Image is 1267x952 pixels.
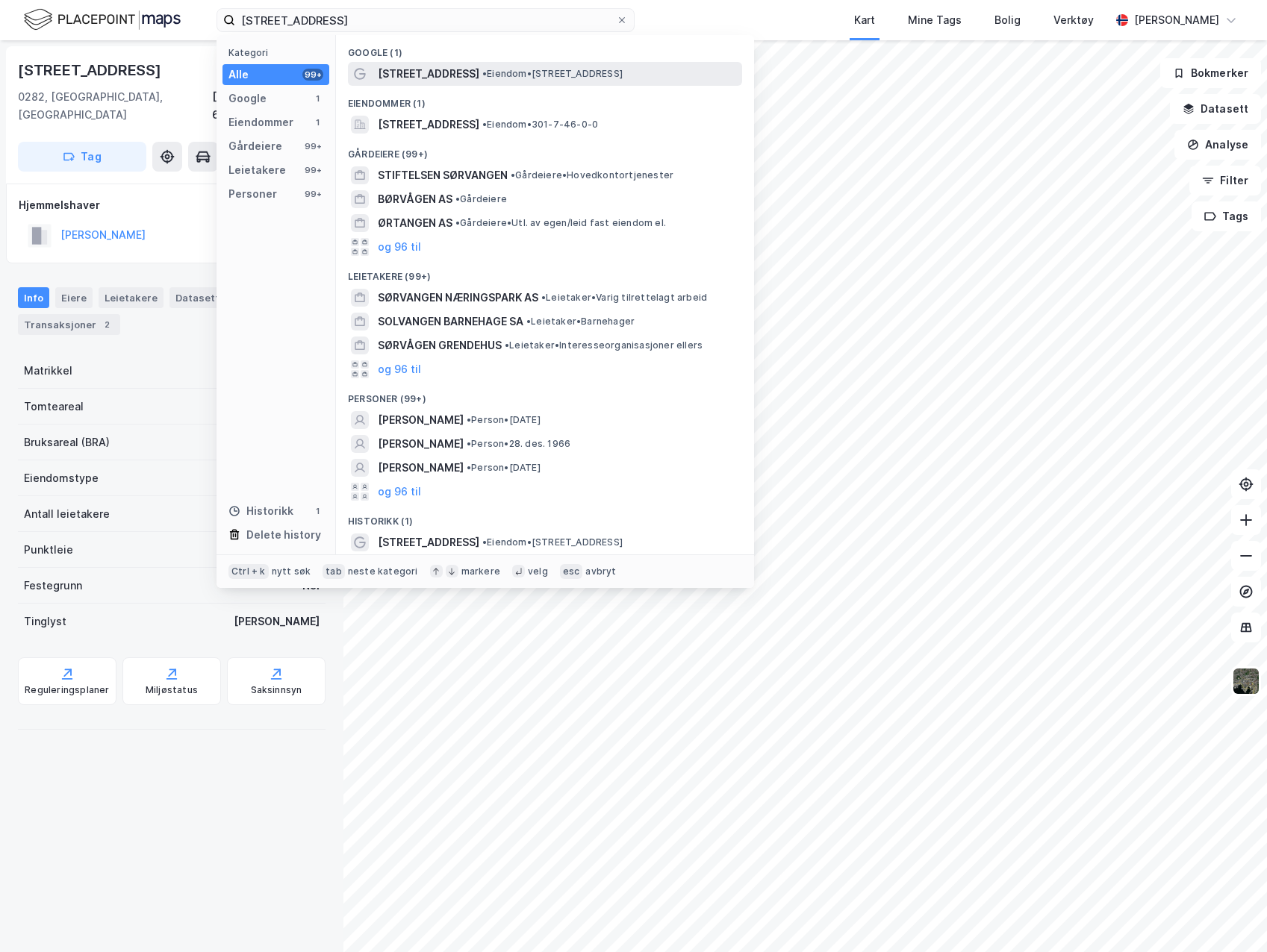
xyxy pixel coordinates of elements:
span: STIFTELSEN SØRVANGEN [378,166,508,184]
span: BØRVÅGEN AS [378,190,452,208]
div: Kart [854,11,875,29]
button: og 96 til [378,238,421,256]
span: • [526,316,531,327]
span: • [482,536,487,548]
div: Matrikkel [24,362,72,380]
span: • [505,339,509,351]
div: Kategori [228,47,329,58]
span: • [467,438,471,449]
span: • [455,193,460,204]
div: Tomteareal [24,398,84,416]
div: [PERSON_NAME] [1134,11,1219,29]
span: [STREET_ADDRESS] [378,65,479,83]
div: Mine Tags [908,11,962,29]
div: Eiendommer [228,113,293,131]
div: 99+ [302,69,323,81]
div: 99+ [302,188,323,200]
div: Bolig [994,11,1021,29]
div: 1 [311,93,323,104]
button: Tags [1192,201,1261,231]
div: 99+ [302,140,323,152]
button: Bokmerker [1160,58,1261,88]
div: Antall leietakere [24,505,110,523]
div: 1 [311,505,323,517]
div: Hjemmelshaver [19,196,325,214]
span: Gårdeiere [455,193,507,205]
div: Transaksjoner [18,314,120,335]
span: • [467,462,471,473]
span: • [467,414,471,425]
div: Ctrl + k [228,564,269,579]
span: [PERSON_NAME] [378,459,464,477]
div: esc [560,564,583,579]
div: avbryt [585,566,616,577]
div: velg [528,566,548,577]
button: Filter [1189,166,1261,195]
div: Punktleie [24,541,73,559]
div: Alle [228,66,249,84]
div: Leietakere [228,161,286,179]
span: [PERSON_NAME] [378,411,464,429]
button: og 96 til [378,483,421,501]
div: markere [461,566,500,577]
span: [STREET_ADDRESS] [378,116,479,134]
div: [PERSON_NAME] [234,613,320,630]
div: Tinglyst [24,613,66,630]
button: og 96 til [378,360,421,378]
div: Verktøy [1053,11,1094,29]
span: • [541,292,546,303]
div: Bruksareal (BRA) [24,433,110,451]
div: Info [18,287,49,308]
span: Eiendom • [STREET_ADDRESS] [482,68,623,80]
span: Leietaker • Interesseorganisasjoner ellers [505,339,703,351]
div: Eiendommer (1) [336,86,754,113]
div: Eiere [55,287,93,308]
div: Personer [228,185,277,203]
div: 0282, [GEOGRAPHIC_DATA], [GEOGRAPHIC_DATA] [18,88,212,124]
span: Gårdeiere • Hovedkontortjenester [511,169,673,181]
div: Leietakere [99,287,164,308]
span: Person • [DATE] [467,462,541,474]
button: Datasett [1170,94,1261,124]
span: • [511,169,515,181]
span: • [482,68,487,79]
span: [PERSON_NAME] [378,435,464,453]
input: Søk på adresse, matrikkel, gårdeiere, leietakere eller personer [235,9,616,31]
iframe: Chat Widget [1192,880,1267,952]
span: • [455,217,460,228]
span: SØRVANGEN NÆRINGSPARK AS [378,289,538,307]
div: tab [323,564,345,579]
div: Gårdeiere (99+) [336,137,754,163]
div: Saksinnsyn [251,684,302,696]
div: neste kategori [348,566,418,577]
div: Datasett [169,287,225,308]
div: nytt søk [272,566,311,577]
span: • [482,119,487,130]
span: Eiendom • 301-7-46-0-0 [482,119,598,131]
img: 9k= [1232,667,1260,695]
div: Leietakere (99+) [336,259,754,286]
button: Tag [18,142,146,172]
div: 2 [99,317,114,332]
div: Google (1) [336,35,754,62]
div: Miljøstatus [146,684,198,696]
img: logo.f888ab2527a4732fd821a326f86c7f29.svg [24,7,181,33]
span: Leietaker • Varig tilrettelagt arbeid [541,292,707,304]
div: Personer (99+) [336,381,754,408]
div: Festegrunn [24,577,82,595]
span: SØRVÅGEN GRENDEHUS [378,336,502,354]
div: Delete history [246,526,321,544]
span: Person • 28. des. 1966 [467,438,570,450]
div: Google [228,90,267,107]
div: Historikk [228,502,293,520]
span: Gårdeiere • Utl. av egen/leid fast eiendom el. [455,217,666,229]
span: SOLVANGEN BARNEHAGE SA [378,313,523,331]
span: Person • [DATE] [467,414,541,426]
div: Reguleringsplaner [25,684,109,696]
div: Gårdeiere [228,137,282,155]
span: [STREET_ADDRESS] [378,533,479,551]
button: Analyse [1174,130,1261,160]
span: Eiendom • [STREET_ADDRESS] [482,536,623,548]
div: 1 [311,116,323,128]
